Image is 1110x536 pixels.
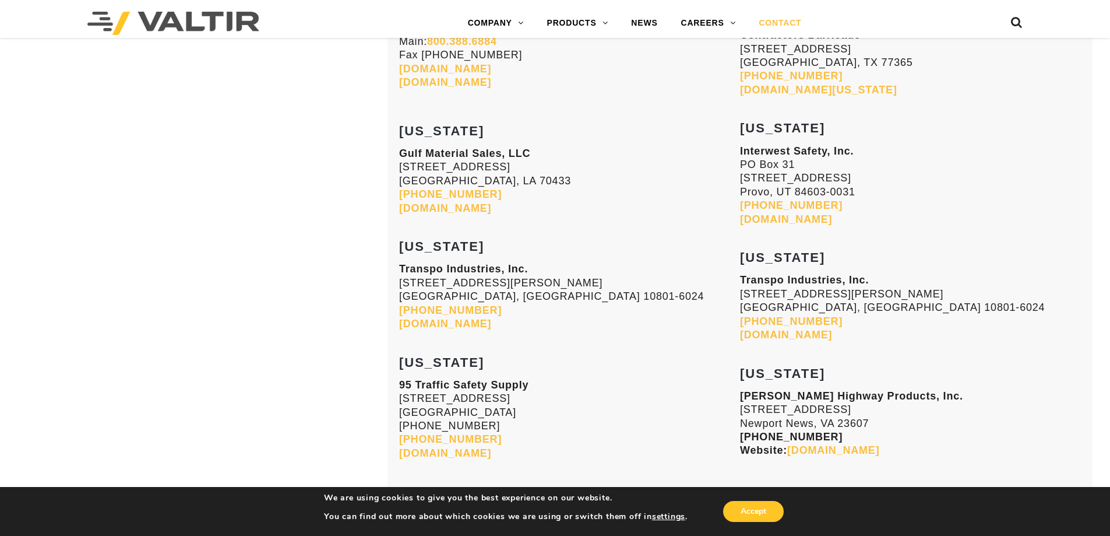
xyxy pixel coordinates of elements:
a: [DOMAIN_NAME] [740,329,832,341]
p: [STREET_ADDRESS] [GEOGRAPHIC_DATA], LA 70433 [399,147,740,215]
img: Valtir [87,12,259,35]
p: [STREET_ADDRESS][PERSON_NAME] [GEOGRAPHIC_DATA], [GEOGRAPHIC_DATA] 10801-6024 [399,262,740,331]
p: You can find out more about which cookies we are using or switch them off in . [324,512,688,522]
strong: Transpo Industries, Inc. [399,263,528,275]
strong: Transpo Industries, Inc. [740,274,869,286]
strong: [PERSON_NAME] Highway Products, Inc. [740,390,963,402]
a: [DOMAIN_NAME] [399,318,491,330]
a: 800.388.6884 [427,36,497,47]
a: CAREERS [669,12,748,35]
strong: 95 Traffic Safety Supply [399,379,528,391]
a: [DOMAIN_NAME] [399,202,491,214]
a: [PHONE_NUMBER] [740,70,843,82]
p: PO Box 31 [STREET_ADDRESS] Provo, UT 84603-0031 [740,145,1081,226]
p: [STREET_ADDRESS] Newport News, VA 23607 [740,390,1081,458]
a: PRODUCTS [535,12,620,35]
a: [DOMAIN_NAME] [399,76,491,88]
a: CONTACT [747,12,813,35]
p: [STREET_ADDRESS][PERSON_NAME] [GEOGRAPHIC_DATA], [GEOGRAPHIC_DATA] 10801-6024 [740,274,1081,342]
strong: [US_STATE] [740,250,825,265]
a: [PHONE_NUMBER] [399,304,502,316]
a: [PHONE_NUMBER] [399,188,502,200]
a: [DOMAIN_NAME][US_STATE] [740,84,897,96]
strong: [US_STATE] [399,355,484,370]
strong: Contractors Barricade [740,29,861,41]
button: Accept [723,501,784,522]
strong: Interwest Safety, Inc. [740,145,854,157]
a: [DOMAIN_NAME] [787,444,879,456]
p: [STREET_ADDRESS] [GEOGRAPHIC_DATA] [PHONE_NUMBER] [399,379,740,460]
strong: [US_STATE] [740,121,825,135]
a: [DOMAIN_NAME] [399,447,491,459]
a: [PHONE_NUMBER] [740,316,843,327]
button: settings [652,512,685,522]
a: [PHONE_NUMBER] [740,199,843,211]
a: [DOMAIN_NAME] [399,63,491,75]
p: [STREET_ADDRESS] [GEOGRAPHIC_DATA], TX 77365 [740,29,1081,97]
a: [PHONE_NUMBER] [399,433,502,445]
strong: [US_STATE] [399,239,484,254]
a: COMPANY [456,12,535,35]
strong: [US_STATE] [399,124,484,138]
strong: [US_STATE] [740,366,825,381]
a: [DOMAIN_NAME] [740,213,832,225]
strong: Gulf Material Sales, LLC [399,148,530,159]
p: We are using cookies to give you the best experience on our website. [324,493,688,503]
a: NEWS [619,12,669,35]
strong: [PHONE_NUMBER] Website: [740,431,879,456]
